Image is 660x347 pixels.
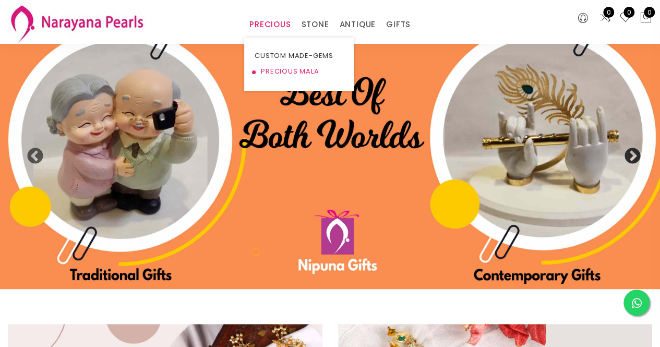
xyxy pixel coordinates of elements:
[644,7,655,18] span: 0
[599,11,611,25] a: 0
[640,11,652,25] button: 0
[619,11,632,25] a: 0
[255,48,343,64] a: CUSTOM MADE-GEMS
[249,17,291,32] a: PRECIOUS
[339,17,376,32] a: ANTIQUE
[301,17,329,32] a: STONE
[623,7,634,18] span: 0
[623,148,634,158] button: Next
[26,148,37,158] button: Previous
[255,64,343,79] a: PRECIOUS MALA
[603,7,614,18] span: 0
[386,17,411,32] a: GIFTS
